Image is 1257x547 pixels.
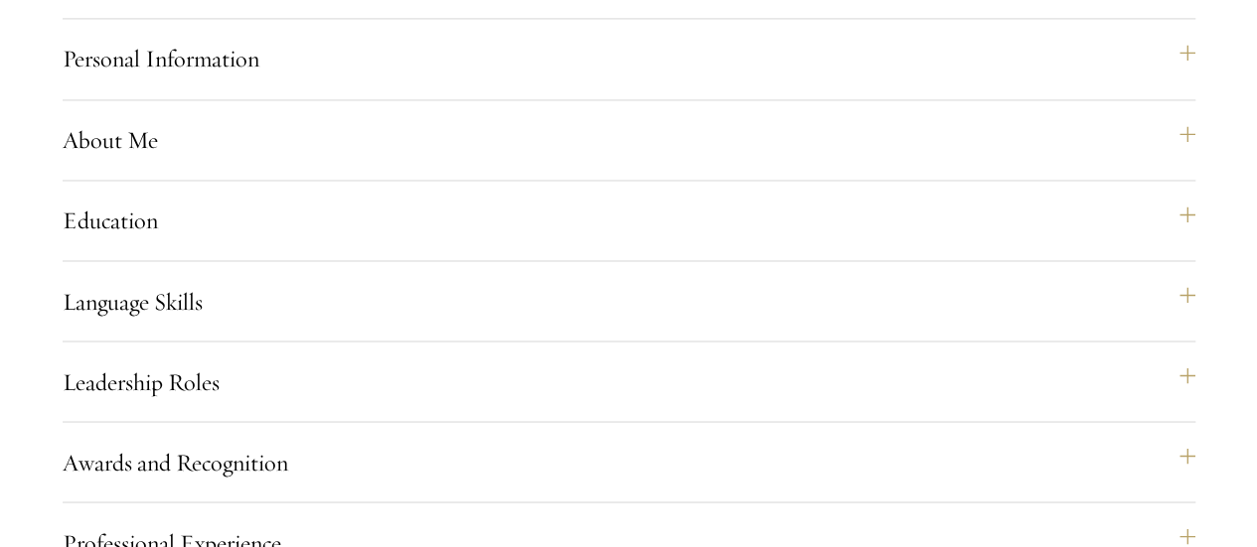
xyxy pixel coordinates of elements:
[63,35,1195,82] button: Personal Information
[63,438,1195,485] button: Awards and Recognition
[63,116,1195,164] button: About Me
[63,277,1195,325] button: Language Skills
[63,357,1195,405] button: Leadership Roles
[63,197,1195,244] button: Education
